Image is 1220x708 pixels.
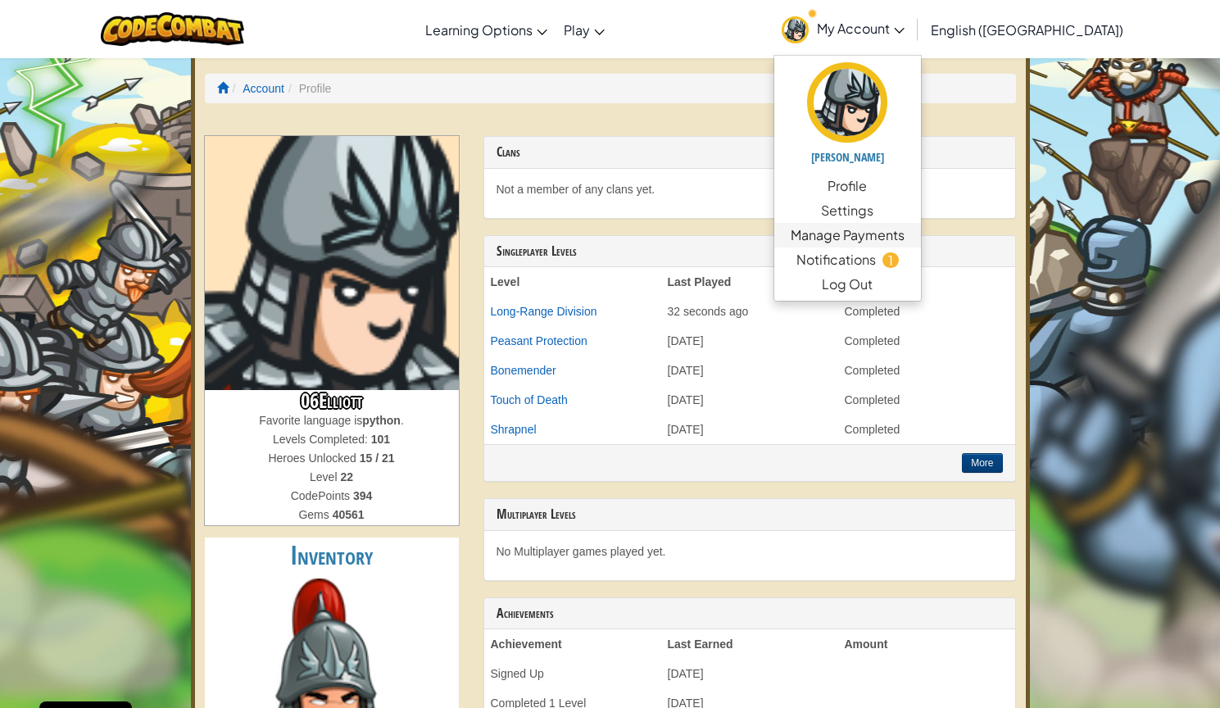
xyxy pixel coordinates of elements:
a: Long-Range Division [491,305,597,318]
a: Notifications1 [774,247,921,272]
a: [PERSON_NAME] [774,60,921,174]
strong: 22 [340,470,353,483]
h2: Inventory [205,538,459,574]
th: Last Played [661,267,838,297]
h3: Clans [497,145,1003,160]
span: Levels Completed: [273,433,371,446]
th: Last Earned [661,629,838,659]
a: Profile [774,174,921,198]
span: Play [564,21,590,39]
a: Manage Payments [774,223,921,247]
td: [DATE] [661,415,838,444]
span: 1 [882,252,898,268]
span: English ([GEOGRAPHIC_DATA]) [931,21,1123,39]
td: Signed Up [484,659,661,688]
a: Settings [774,198,921,223]
td: Completed [838,326,1015,356]
strong: python [362,414,401,427]
td: Completed [838,356,1015,385]
span: Notifications [796,250,876,270]
td: [DATE] [661,326,838,356]
strong: 101 [371,433,390,446]
a: Shrapnel [491,423,537,436]
button: More [962,453,1002,473]
span: Learning Options [425,21,533,39]
span: My Account [817,20,905,37]
strong: 15 / 21 [360,452,395,465]
th: Amount [838,629,1015,659]
a: Bonemender [491,364,556,377]
th: Level [484,267,661,297]
a: Learning Options [417,7,556,52]
h3: 06Elliott [205,390,459,412]
span: Gems [298,508,332,521]
a: Play [556,7,613,52]
a: English ([GEOGRAPHIC_DATA]) [923,7,1132,52]
img: avatar [807,62,887,143]
td: [DATE] [661,356,838,385]
td: Completed [838,385,1015,415]
li: Profile [284,80,331,97]
a: My Account [773,3,913,55]
a: Log Out [774,272,921,297]
img: CodeCombat logo [101,12,244,46]
td: 32 seconds ago [661,297,838,326]
p: Not a member of any clans yet. [497,181,1003,197]
p: No Multiplayer games played yet. [497,543,1003,560]
a: Peasant Protection [491,334,587,347]
th: Achievement [484,629,661,659]
td: Completed [838,415,1015,444]
strong: 394 [353,489,372,502]
span: Heroes Unlocked [268,452,359,465]
span: . [401,414,404,427]
td: Completed [838,297,1015,326]
strong: 40561 [333,508,365,521]
h3: Multiplayer Levels [497,507,1003,522]
td: [DATE] [661,659,838,688]
a: Touch of Death [491,393,568,406]
a: Account [243,82,284,95]
th: Status [838,267,1015,297]
span: Level [310,470,340,483]
td: [DATE] [661,385,838,415]
span: CodePoints [291,489,353,502]
img: avatar [782,16,809,43]
h5: [PERSON_NAME] [791,151,905,163]
h3: Achievements [497,606,1003,621]
span: Favorite language is [259,414,362,427]
h3: Singleplayer Levels [497,244,1003,259]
